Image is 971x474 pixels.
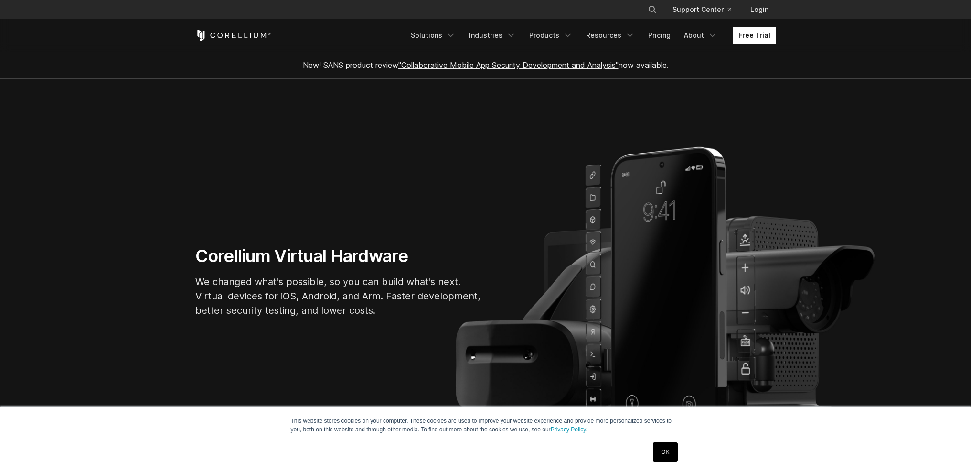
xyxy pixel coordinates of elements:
a: Free Trial [733,27,776,44]
div: Navigation Menu [405,27,776,44]
div: Navigation Menu [636,1,776,18]
p: This website stores cookies on your computer. These cookies are used to improve your website expe... [291,417,681,434]
a: About [678,27,723,44]
a: Solutions [405,27,461,44]
p: We changed what's possible, so you can build what's next. Virtual devices for iOS, Android, and A... [195,275,482,318]
h1: Corellium Virtual Hardware [195,245,482,267]
a: Corellium Home [195,30,271,41]
a: "Collaborative Mobile App Security Development and Analysis" [398,60,619,70]
a: Industries [463,27,522,44]
span: New! SANS product review now available. [303,60,669,70]
a: Products [523,27,578,44]
a: Support Center [665,1,739,18]
a: Login [743,1,776,18]
a: Pricing [642,27,676,44]
a: Resources [580,27,640,44]
a: Privacy Policy. [551,426,587,433]
a: OK [653,442,677,462]
button: Search [644,1,661,18]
